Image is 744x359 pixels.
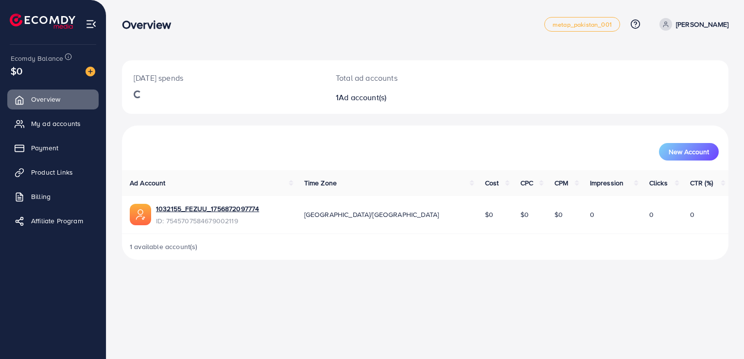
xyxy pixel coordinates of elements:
img: menu [86,18,97,30]
p: Total ad accounts [336,72,464,84]
a: [PERSON_NAME] [656,18,728,31]
span: Payment [31,143,58,153]
a: Affiliate Program [7,211,99,231]
span: $0 [554,210,563,219]
span: CPM [554,178,568,188]
span: $0 [485,210,493,219]
span: Ad account(s) [339,92,386,103]
a: My ad accounts [7,114,99,133]
span: Clicks [649,178,668,188]
p: [DATE] spends [134,72,312,84]
a: Billing [7,187,99,206]
span: Billing [31,192,51,201]
span: My ad accounts [31,119,81,128]
a: Overview [7,90,99,109]
a: Payment [7,138,99,158]
span: [GEOGRAPHIC_DATA]/[GEOGRAPHIC_DATA] [304,210,439,219]
p: [PERSON_NAME] [676,18,728,30]
img: image [86,67,95,76]
img: ic-ads-acc.e4c84228.svg [130,204,151,225]
span: New Account [669,148,709,155]
img: logo [10,14,75,29]
span: Time Zone [304,178,337,188]
span: 0 [590,210,594,219]
span: 0 [649,210,654,219]
span: Affiliate Program [31,216,83,226]
a: 1032155_FEZUU_1756872097774 [156,204,259,214]
span: Overview [31,94,60,104]
a: metap_pakistan_001 [544,17,620,32]
span: $0 [520,210,529,219]
h3: Overview [122,18,179,32]
span: CTR (%) [690,178,713,188]
span: ID: 7545707584679002119 [156,216,259,226]
span: 0 [690,210,694,219]
a: Product Links [7,162,99,182]
span: Ecomdy Balance [11,54,63,63]
span: Cost [485,178,499,188]
span: $0 [11,64,22,78]
button: New Account [659,143,719,161]
h2: 1 [336,93,464,102]
span: Impression [590,178,624,188]
span: CPC [520,178,533,188]
span: Ad Account [130,178,166,188]
span: metap_pakistan_001 [553,21,612,28]
span: Product Links [31,167,73,177]
span: 1 available account(s) [130,242,198,251]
